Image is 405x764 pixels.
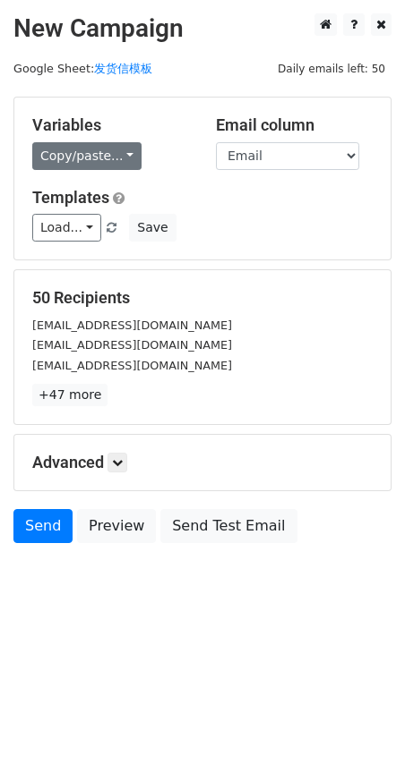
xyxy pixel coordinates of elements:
div: 聊天小组件 [315,678,405,764]
a: Send Test Email [160,509,297,543]
small: [EMAIL_ADDRESS][DOMAIN_NAME] [32,338,232,352]
small: [EMAIL_ADDRESS][DOMAIN_NAME] [32,359,232,372]
a: Daily emails left: 50 [271,62,392,75]
a: Copy/paste... [32,142,142,170]
a: +47 more [32,384,108,406]
h5: Email column [216,115,373,135]
h5: 50 Recipients [32,288,373,308]
span: Daily emails left: 50 [271,59,392,79]
a: Send [13,509,73,543]
h2: New Campaign [13,13,392,44]
iframe: Chat Widget [315,678,405,764]
small: Google Sheet: [13,62,152,75]
a: 发货信模板 [94,62,152,75]
a: Load... [32,214,101,242]
h5: Advanced [32,453,373,472]
button: Save [129,214,176,242]
a: Preview [77,509,156,543]
small: [EMAIL_ADDRESS][DOMAIN_NAME] [32,318,232,332]
h5: Variables [32,115,189,135]
a: Templates [32,188,109,207]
